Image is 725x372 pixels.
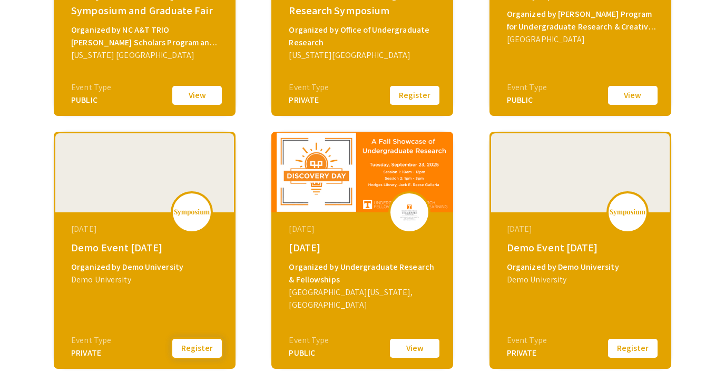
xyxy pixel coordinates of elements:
[609,209,646,216] img: logo_v2.png
[507,94,547,106] div: PUBLIC
[71,240,221,256] div: Demo Event [DATE]
[507,273,657,286] div: Demo University
[606,84,659,106] button: View
[71,223,221,236] div: [DATE]
[289,240,438,256] div: [DATE]
[71,24,221,49] div: Organized by NC A&T TRIO [PERSON_NAME] Scholars Program and the Center for Undergraduate Research
[507,81,547,94] div: Event Type
[507,347,547,359] div: PRIVATE
[507,240,657,256] div: Demo Event [DATE]
[171,337,223,359] button: Register
[388,337,441,359] button: View
[289,223,438,236] div: [DATE]
[289,81,329,94] div: Event Type
[71,347,111,359] div: PRIVATE
[71,273,221,286] div: Demo University
[507,8,657,33] div: Organized by [PERSON_NAME] Program for Undergraduate Research & Creative Scholarship
[71,261,221,273] div: Organized by Demo University
[507,334,547,347] div: Event Type
[171,84,223,106] button: View
[71,49,221,62] div: [US_STATE] [GEOGRAPHIC_DATA]
[8,325,45,364] iframe: Chat
[173,209,210,216] img: logo_v2.png
[289,334,329,347] div: Event Type
[507,223,657,236] div: [DATE]
[289,94,329,106] div: PRIVATE
[394,199,425,225] img: discovery-day-2025_eventLogo_8ba5b6_.png
[289,347,329,359] div: PUBLIC
[606,337,659,359] button: Register
[271,132,453,212] img: discovery-day-2025_eventCoverPhoto_44667f__thumb.png
[71,81,111,94] div: Event Type
[507,261,657,273] div: Organized by Demo University
[507,33,657,46] div: [GEOGRAPHIC_DATA]
[289,49,438,62] div: [US_STATE][GEOGRAPHIC_DATA]
[388,84,441,106] button: Register
[289,286,438,311] div: [GEOGRAPHIC_DATA][US_STATE], [GEOGRAPHIC_DATA]
[71,94,111,106] div: PUBLIC
[289,261,438,286] div: Organized by Undergraduate Research & Fellowships
[289,24,438,49] div: Organized by Office of Undergraduate Research
[71,334,111,347] div: Event Type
